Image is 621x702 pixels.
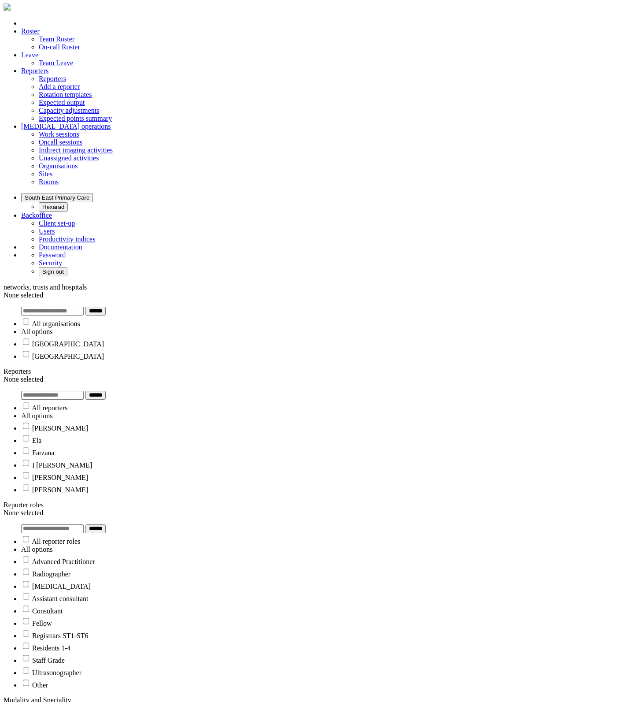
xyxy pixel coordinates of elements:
[39,146,113,154] a: Indirect imaging activities
[21,193,93,202] button: South East Primary Care
[21,51,38,59] a: Leave
[4,501,44,509] label: Reporter roles
[39,259,62,267] a: Security
[32,424,88,432] label: [PERSON_NAME]
[4,375,617,383] div: None selected
[32,449,55,457] label: Farzana
[32,320,80,327] label: All organisations
[4,291,617,299] div: None selected
[39,251,66,259] a: Password
[39,35,74,43] a: Team Roster
[32,404,67,412] label: All reporters
[4,509,617,517] div: None selected
[32,461,92,469] label: I [PERSON_NAME]
[32,657,65,664] label: Staff Grade
[39,202,68,212] button: Hexarad
[21,202,617,212] ul: South East Primary Care
[39,219,75,227] a: Client set-up
[39,235,95,243] a: Productivity indices
[32,437,41,444] label: Ela
[39,267,67,276] button: Sign out
[21,67,48,74] a: Reporters
[32,353,104,360] label: [GEOGRAPHIC_DATA]
[39,130,79,138] a: Work sessions
[21,328,617,336] li: All options
[32,558,95,565] label: Advanced Practitioner
[32,595,88,602] label: Assistant consultant
[4,283,87,291] label: networks, trusts and hospitals
[39,99,85,106] a: Expected output
[32,570,70,578] label: Radiographer
[21,212,52,219] a: Backoffice
[32,644,71,652] label: Residents 1-4
[39,154,99,162] a: Unassigned activities
[32,681,48,689] label: Other
[32,620,52,627] label: Fellow
[32,632,89,639] label: Registrars ST1-ST6
[21,412,617,420] li: All options
[32,669,81,676] label: Ultrasonographer
[39,43,80,51] a: On-call Roster
[39,178,59,186] a: Rooms
[32,607,63,615] label: Consultant
[39,170,52,178] a: Sites
[32,340,104,348] label: [GEOGRAPHIC_DATA]
[32,583,91,590] label: [MEDICAL_DATA]
[39,59,73,67] a: Team Leave
[39,115,112,122] a: Expected points summary
[32,486,88,494] label: [PERSON_NAME]
[21,546,617,553] li: All options
[21,123,111,130] a: [MEDICAL_DATA] operations
[4,4,11,11] img: brand-opti-rad-logos-blue-and-white-d2f68631ba2948856bd03f2d395fb146ddc8fb01b4b6e9315ea85fa773367...
[4,368,31,375] label: Reporters
[39,243,82,251] a: Documentation
[39,107,99,114] a: Capacity adjustments
[32,474,88,481] label: [PERSON_NAME]
[39,162,78,170] a: Organisations
[32,538,80,545] label: All reporter roles
[39,91,92,98] a: Rotation templates
[39,83,80,90] a: Add a reporter
[21,27,40,35] a: Roster
[39,75,66,82] a: Reporters
[39,138,82,146] a: Oncall sessions
[39,227,55,235] a: Users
